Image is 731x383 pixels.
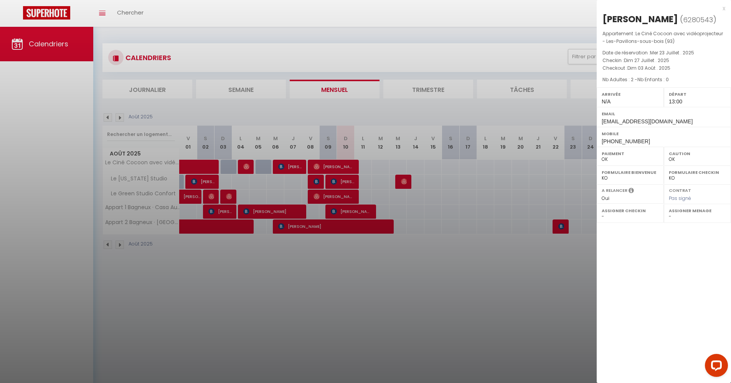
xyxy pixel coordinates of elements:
[629,187,634,196] i: Sélectionner OUI si vous souhaiter envoyer les séquences de messages post-checkout
[669,98,682,105] span: 13:00
[650,49,694,56] span: Mer 23 Juillet . 2025
[669,207,726,214] label: Assigner Menage
[627,65,670,71] span: Dim 03 Août . 2025
[602,49,725,57] p: Date de réservation :
[602,57,725,64] p: Checkin :
[602,90,659,98] label: Arrivée
[602,118,693,124] span: [EMAIL_ADDRESS][DOMAIN_NAME]
[624,57,669,64] span: Dim 27 Juillet . 2025
[669,90,726,98] label: Départ
[683,15,713,25] span: 6280543
[669,187,691,192] label: Contrat
[602,98,611,105] span: N/A
[597,4,725,13] div: x
[602,138,650,144] span: [PHONE_NUMBER]
[637,76,669,83] span: Nb Enfants : 0
[669,150,726,157] label: Caution
[602,207,659,214] label: Assigner Checkin
[669,169,726,176] label: Formulaire Checkin
[602,110,726,118] label: Email
[602,76,669,83] span: Nb Adultes : 2 -
[602,130,726,137] label: Mobile
[602,13,678,25] div: [PERSON_NAME]
[680,14,716,25] span: ( )
[699,351,731,383] iframe: LiveChat chat widget
[602,30,723,44] span: Le Ciné Cocoon avec vidéoprojecteur - Les-Pavillons-sous-bois (93)
[602,187,627,194] label: A relancer
[602,169,659,176] label: Formulaire Bienvenue
[602,64,725,72] p: Checkout :
[602,30,725,45] p: Appartement :
[602,150,659,157] label: Paiement
[669,195,691,201] span: Pas signé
